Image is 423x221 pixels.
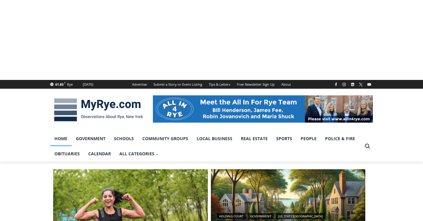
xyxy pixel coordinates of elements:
[129,80,150,89] a: Advertise
[72,131,110,146] a: Government
[150,80,205,89] a: Submit a Story or Event Listing
[296,131,321,146] a: People
[110,131,138,146] a: Schools
[272,131,296,146] a: Sports
[234,80,278,89] a: Free Newsletter Sign Up
[321,131,359,146] a: Police & Fire
[129,80,294,89] nav: Secondary Navigation
[349,81,356,88] a: Linkedin
[67,82,73,87] div: Rye
[55,82,63,87] span: 61.83
[50,131,72,146] a: Home
[217,213,246,219] a: Holding Court
[362,141,373,152] button: View Search Form
[205,80,234,89] a: Tips & Letters
[64,81,66,84] span: F
[276,213,325,219] a: [US_STATE][GEOGRAPHIC_DATA]
[50,94,147,126] img: MyRye.com
[50,146,84,161] a: Obituaries
[115,146,163,161] a: All Categories
[357,81,364,88] a: X
[84,146,115,161] a: Calendar
[192,131,237,146] a: Local Business
[248,213,273,219] a: Government
[278,80,294,89] a: About
[332,81,340,88] a: Facebook
[237,131,272,146] a: Real Estate
[366,81,373,88] a: YouTube
[83,82,93,87] div: [DATE]
[119,150,159,157] span: All Categories
[50,131,362,162] nav: Primary Navigation
[153,95,373,123] img: All in for Rye
[341,81,348,88] a: Instagram
[138,131,192,146] a: Community Groups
